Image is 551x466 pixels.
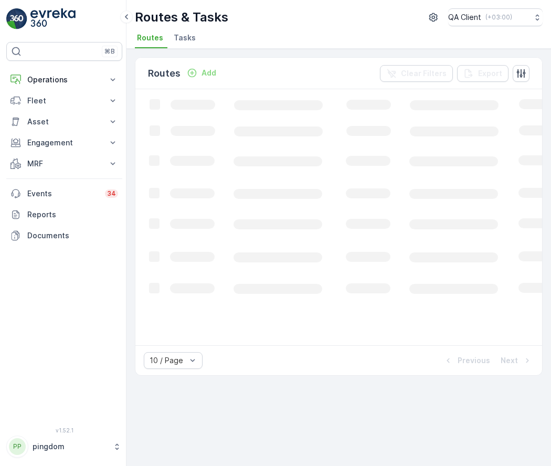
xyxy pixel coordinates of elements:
button: Export [457,65,508,82]
button: Add [183,67,220,79]
p: Routes & Tasks [135,9,228,26]
p: Clear Filters [401,68,447,79]
span: Tasks [174,33,196,43]
div: PP [9,438,26,455]
p: 34 [107,189,116,198]
p: Documents [27,230,118,241]
p: Routes [148,66,181,81]
button: Engagement [6,132,122,153]
a: Documents [6,225,122,246]
p: Operations [27,75,101,85]
button: Asset [6,111,122,132]
span: Routes [137,33,163,43]
p: Add [202,68,216,78]
p: pingdom [33,441,108,452]
p: Asset [27,116,101,127]
img: logo [6,8,27,29]
a: Reports [6,204,122,225]
button: QA Client(+03:00) [448,8,543,26]
p: ⌘B [104,47,115,56]
p: Next [501,355,518,366]
button: MRF [6,153,122,174]
button: Fleet [6,90,122,111]
span: v 1.52.1 [6,427,122,433]
p: Fleet [27,96,101,106]
a: Events34 [6,183,122,204]
p: Events [27,188,99,199]
p: Engagement [27,137,101,148]
p: MRF [27,158,101,169]
button: Next [500,354,534,367]
p: Previous [458,355,490,366]
button: Clear Filters [380,65,453,82]
p: ( +03:00 ) [485,13,512,22]
p: QA Client [448,12,481,23]
p: Export [478,68,502,79]
img: logo_light-DOdMpM7g.png [30,8,76,29]
p: Reports [27,209,118,220]
button: PPpingdom [6,436,122,458]
button: Previous [442,354,491,367]
button: Operations [6,69,122,90]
